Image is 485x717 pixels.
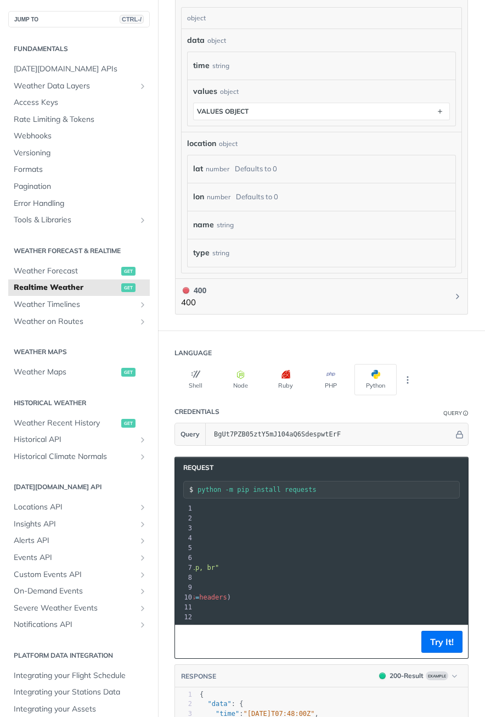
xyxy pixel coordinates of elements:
div: string [212,245,229,261]
span: "data" [207,700,231,708]
span: Weather Recent History [14,418,119,429]
h2: Historical Weather [8,398,150,408]
button: Show subpages for Weather on Routes [138,317,147,326]
div: 9 [175,582,194,592]
button: JUMP TOCTRL-/ [8,11,150,27]
span: Pagination [14,181,147,192]
button: Show subpages for Tools & Libraries [138,216,147,225]
div: object [207,36,226,46]
a: Formats [8,161,150,178]
div: Credentials [174,407,219,417]
div: 2 [175,513,194,523]
button: Hide [454,429,465,440]
div: string [212,58,229,74]
button: Shell [174,364,217,395]
span: Request [178,463,213,473]
a: Pagination [8,178,150,195]
button: Show subpages for Notifications API [138,620,147,629]
div: 7 [175,563,194,573]
a: Rate Limiting & Tokens [8,111,150,128]
input: Request instructions [198,486,459,494]
div: object [220,87,239,97]
div: number [207,189,230,205]
a: Insights APIShow subpages for Insights API [8,516,150,533]
label: lat [193,161,203,177]
label: time [193,58,210,74]
span: Insights API [14,519,136,530]
svg: Chevron [453,292,462,301]
span: get [121,368,136,377]
div: 1 [175,503,194,513]
a: Error Handling [8,195,150,212]
a: On-Demand EventsShow subpages for On-Demand Events [8,583,150,600]
button: RESPONSE [181,671,217,682]
a: Alerts APIShow subpages for Alerts API [8,533,150,549]
a: Weather on RoutesShow subpages for Weather on Routes [8,313,150,330]
button: Python [354,364,397,395]
div: 3 [175,523,194,533]
span: Severe Weather Events [14,603,136,614]
span: Versioning [14,148,147,159]
button: Show subpages for Alerts API [138,536,147,545]
span: Weather on Routes [14,316,136,327]
div: string [217,217,234,233]
button: Show subpages for On-Demand Events [138,587,147,596]
a: Tools & LibrariesShow subpages for Tools & Libraries [8,212,150,228]
button: Show subpages for Historical API [138,435,147,444]
label: type [193,245,210,261]
span: Error Handling [14,198,147,209]
a: [DATE][DOMAIN_NAME] APIs [8,61,150,77]
button: Node [219,364,262,395]
button: values object [194,103,449,120]
input: apikey [208,423,454,445]
button: Show subpages for Events API [138,553,147,562]
div: object [182,8,459,29]
span: Formats [14,164,147,175]
h2: Platform DATA integration [8,651,150,660]
h2: Weather Forecast & realtime [8,246,150,256]
a: Access Keys [8,94,150,111]
span: Tools & Libraries [14,215,136,226]
div: 10 [175,592,194,602]
h2: [DATE][DOMAIN_NAME] API [8,482,150,492]
div: 5 [175,543,194,553]
span: [DATE][DOMAIN_NAME] APIs [14,64,147,75]
a: Historical Climate NormalsShow subpages for Historical Climate Normals [8,449,150,465]
div: 4 [175,533,194,543]
button: More Languages [399,372,416,388]
span: Notifications API [14,619,136,630]
a: Integrating your Stations Data [8,684,150,701]
span: Historical API [14,434,136,445]
span: get [121,283,136,292]
span: location [187,138,216,149]
span: Access Keys [14,97,147,108]
div: 12 [175,612,194,622]
span: data [187,35,205,46]
span: Events API [14,552,136,563]
button: Show subpages for Weather Data Layers [138,82,147,91]
a: Custom Events APIShow subpages for Custom Events API [8,567,150,583]
button: Show subpages for Weather Timelines [138,300,147,309]
span: values [193,86,217,97]
span: CTRL-/ [120,15,144,24]
span: Alerts API [14,535,136,546]
span: Query [181,429,200,439]
a: Weather Data LayersShow subpages for Weather Data Layers [8,78,150,94]
a: Versioning [8,145,150,161]
div: values object [197,107,249,115]
span: Webhooks [14,131,147,142]
span: get [121,419,136,428]
div: Defaults to 0 [235,161,277,177]
button: 200200-ResultExample [374,670,463,681]
button: Ruby [264,364,307,395]
span: Integrating your Flight Schedule [14,670,147,681]
div: QueryInformation [443,409,469,417]
button: Show subpages for Locations API [138,503,147,512]
a: Weather TimelinesShow subpages for Weather Timelines [8,296,150,313]
div: object [219,139,238,149]
span: Locations API [14,502,136,513]
div: Language [174,348,212,358]
a: Events APIShow subpages for Events API [8,550,150,566]
span: Weather Forecast [14,266,119,277]
h2: Fundamentals [8,44,150,54]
